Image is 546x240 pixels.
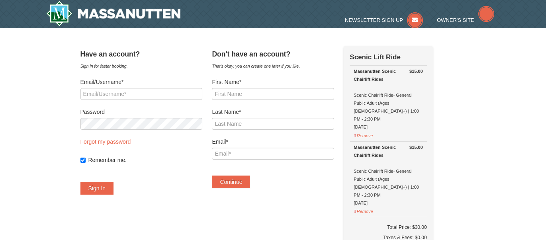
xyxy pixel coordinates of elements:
[345,17,403,23] span: Newsletter Sign Up
[409,67,423,75] strong: $15.00
[212,78,334,86] label: First Name*
[345,17,423,23] a: Newsletter Sign Up
[212,108,334,116] label: Last Name*
[80,62,202,70] div: Sign in for faster booking.
[409,143,423,151] strong: $15.00
[354,205,373,215] button: Remove
[212,138,334,146] label: Email*
[80,50,202,58] h4: Have an account?
[212,148,334,160] input: Email*
[354,143,423,207] div: Scenic Chairlift Ride- General Public Adult (Ages [DEMOGRAPHIC_DATA]+) | 1:00 PM - 2:30 PM [DATE]
[212,176,250,188] button: Continue
[354,143,423,159] div: Massanutten Scenic Chairlift Rides
[354,67,423,131] div: Scenic Chairlift Ride- General Public Adult (Ages [DEMOGRAPHIC_DATA]+) | 1:00 PM - 2:30 PM [DATE]
[350,53,401,61] strong: Scenic Lift Ride
[46,1,181,26] img: Massanutten Resort Logo
[437,17,494,23] a: Owner's Site
[212,88,334,100] input: First Name
[80,78,202,86] label: Email/Username*
[88,156,202,164] label: Remember me.
[212,50,334,58] h4: Don't have an account?
[354,67,423,83] div: Massanutten Scenic Chairlift Rides
[80,108,202,116] label: Password
[80,182,114,195] button: Sign In
[350,223,427,231] h6: Total Price: $30.00
[46,1,181,26] a: Massanutten Resort
[212,118,334,130] input: Last Name
[354,130,373,140] button: Remove
[80,139,131,145] a: Forgot my password
[80,88,202,100] input: Email/Username*
[212,62,334,70] div: That's okay, you can create one later if you like.
[437,17,474,23] span: Owner's Site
